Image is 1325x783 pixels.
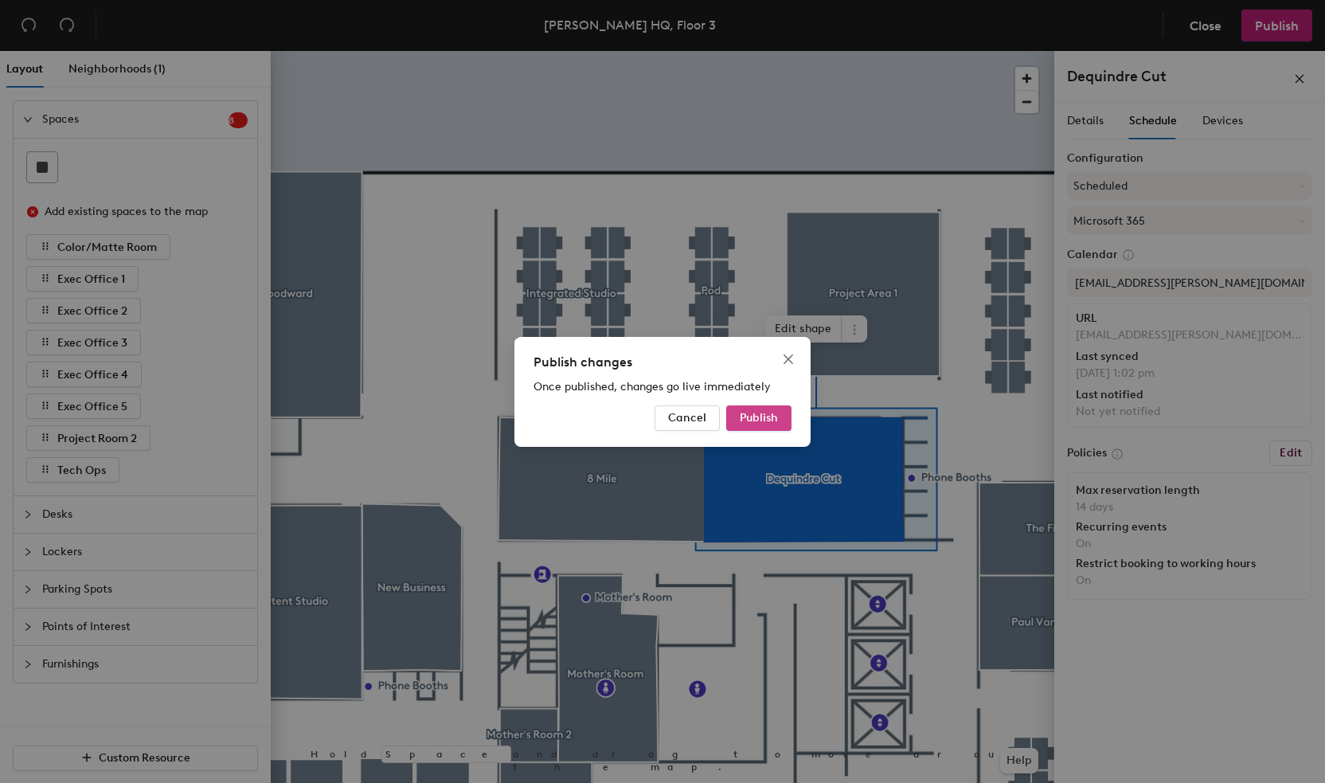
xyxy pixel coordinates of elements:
span: Close [776,353,801,366]
span: Cancel [668,411,706,425]
button: Close [776,346,801,372]
span: Publish [740,411,778,425]
span: Once published, changes go live immediately [534,380,771,393]
button: Publish [726,405,791,431]
div: Publish changes [534,353,791,372]
button: Cancel [655,405,720,431]
span: close [782,353,795,366]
